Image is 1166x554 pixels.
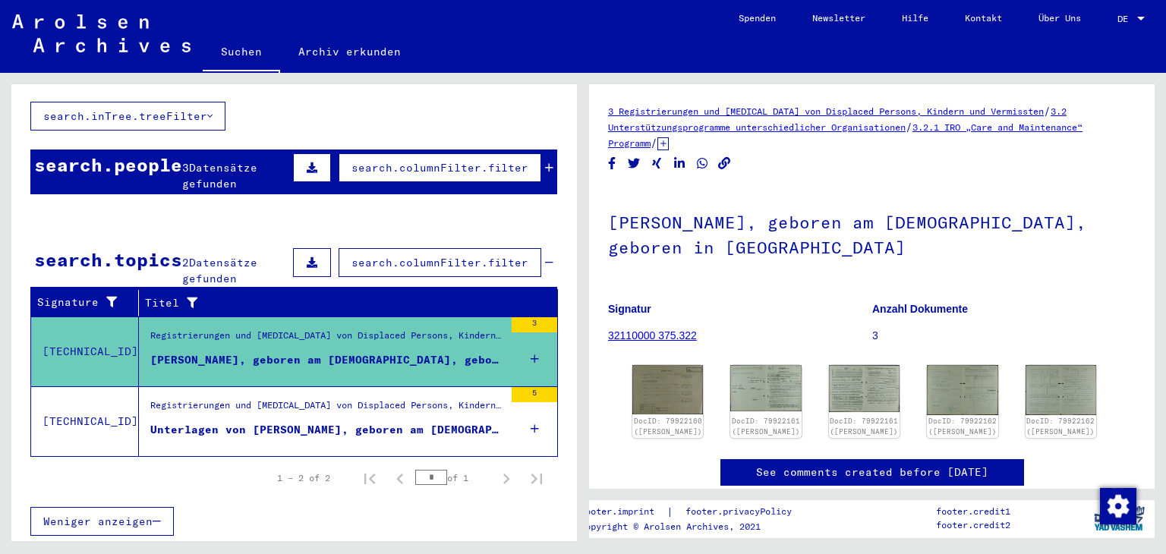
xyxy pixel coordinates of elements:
[604,154,620,173] button: Share on Facebook
[1026,417,1095,436] a: DocID: 79922162 ([PERSON_NAME])
[580,504,810,520] div: |
[522,463,552,493] button: Last page
[150,352,504,368] div: [PERSON_NAME], geboren am [DEMOGRAPHIC_DATA], geboren in [GEOGRAPHIC_DATA]
[1117,14,1134,24] span: DE
[717,154,733,173] button: Copy link
[651,136,657,150] span: /
[37,294,127,310] div: Signature
[1026,365,1096,415] img: 002.jpg
[145,291,543,315] div: Titel
[30,102,225,131] button: search.inTree.treeFilter
[339,248,541,277] button: search.columnFilter.filter
[608,105,1044,117] a: 3 Registrierungen und [MEDICAL_DATA] von Displaced Persons, Kindern und Vermissten
[203,33,280,73] a: Suchen
[43,515,153,528] span: Weniger anzeigen
[906,120,912,134] span: /
[580,504,667,520] a: footer.imprint
[415,471,491,485] div: of 1
[936,505,1010,518] p: footer.credit1
[30,507,174,536] button: Weniger anzeigen
[673,504,810,520] a: footer.privacyPolicy
[634,417,702,436] a: DocID: 79922160 ([PERSON_NAME])
[385,463,415,493] button: Previous page
[1091,499,1148,537] img: yv_logo.png
[732,417,800,436] a: DocID: 79922161 ([PERSON_NAME])
[280,33,419,70] a: Archiv erkunden
[580,520,810,534] p: Copyright © Arolsen Archives, 2021
[277,471,330,485] div: 1 – 2 of 2
[1100,488,1136,524] img: Zustimmung ändern
[182,161,189,175] span: 3
[872,328,1136,344] p: 3
[829,365,900,411] img: 002.jpg
[12,14,191,52] img: Arolsen_neg.svg
[150,398,504,420] div: Registrierungen und [MEDICAL_DATA] von Displaced Persons, Kindern und Vermissten > Unterstützungs...
[34,151,182,178] div: search.people
[491,463,522,493] button: Next page
[608,303,651,315] b: Signatur
[695,154,711,173] button: Share on WhatsApp
[608,187,1136,279] h1: [PERSON_NAME], geboren am [DEMOGRAPHIC_DATA], geboren in [GEOGRAPHIC_DATA]
[355,463,385,493] button: First page
[672,154,688,173] button: Share on LinkedIn
[927,365,997,415] img: 001.jpg
[830,417,898,436] a: DocID: 79922161 ([PERSON_NAME])
[872,303,968,315] b: Anzahl Dokumente
[145,295,528,311] div: Titel
[31,386,139,456] td: [TECHNICAL_ID]
[37,291,142,315] div: Signature
[182,161,257,190] span: Datensätze gefunden
[608,329,697,342] a: 32110000 375.322
[756,464,988,480] a: See comments created before [DATE]
[649,154,665,173] button: Share on Xing
[150,329,504,350] div: Registrierungen und [MEDICAL_DATA] von Displaced Persons, Kindern und Vermissten > Unterstützungs...
[936,518,1010,532] p: footer.credit2
[351,161,528,175] span: search.columnFilter.filter
[351,256,528,269] span: search.columnFilter.filter
[626,154,642,173] button: Share on Twitter
[730,365,801,411] img: 001.jpg
[632,365,703,414] img: 001.jpg
[150,422,504,438] div: Unterlagen von [PERSON_NAME], geboren am [DEMOGRAPHIC_DATA], geboren in [GEOGRAPHIC_DATA] und von...
[1044,104,1051,118] span: /
[339,153,541,182] button: search.columnFilter.filter
[928,417,997,436] a: DocID: 79922162 ([PERSON_NAME])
